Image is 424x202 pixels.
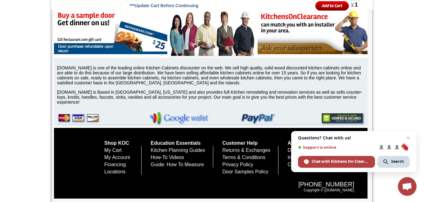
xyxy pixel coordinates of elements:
[90,28,106,35] td: Bellmonte Maple
[104,148,122,153] a: My Cart
[398,177,417,196] a: Open chat
[151,140,201,146] a: Education Essentials
[298,156,375,168] span: Chat with Kitchens On Clearance
[287,155,311,160] a: Installation
[315,1,349,11] input: Add to Cart
[287,162,312,167] a: Contact Us
[151,155,184,160] a: How-To Videos
[298,145,375,150] span: Support is online
[129,3,198,8] span: ***Update Cart Before Continuing
[106,28,125,35] td: [PERSON_NAME] Blue Shaker
[222,148,270,153] a: Returns & Exchanges
[104,140,129,146] a: Shop KOC
[75,181,354,188] span: [PHONE_NUMBER]
[104,169,126,174] a: Locations
[287,140,309,146] a: About Us
[377,156,410,168] span: Search
[72,17,73,18] img: spacer.gif
[298,135,410,140] span: Questions? Chat with us!
[104,155,130,160] a: My Account
[34,28,52,35] td: [PERSON_NAME] Yellow Walnut
[53,28,72,35] td: [PERSON_NAME] White Shaker
[57,90,368,105] p: [DOMAIN_NAME] is Based in [GEOGRAPHIC_DATA], [US_STATE] and also provides full Kitchen remodeling...
[7,2,50,6] b: Price Sheet View in PDF Format
[355,2,358,8] b: 1
[104,162,126,167] a: Financing
[222,140,278,146] h5: Customer Help
[1,2,6,7] img: pdf.png
[391,159,404,164] span: Search
[222,155,265,160] a: Terms & Conditions
[151,162,204,167] a: Guide: How To Measure
[57,65,368,85] p: [DOMAIN_NAME] is one of the leading online Kitchen Cabinets discounter on the web. We sell high q...
[287,148,303,153] a: Design
[16,17,17,18] img: spacer.gif
[33,17,34,18] img: spacer.gif
[222,169,268,174] a: Door Samples Policy
[127,1,283,9] td: Displaying to (of products)
[17,28,33,35] td: Alabaster Shaker
[312,159,369,164] span: Chat with Kitchens On Clearance
[7,1,50,6] a: Price Sheet View in PDF Format
[69,175,360,199] div: Copyright © [DOMAIN_NAME]
[222,162,253,167] a: Privacy Policy
[73,28,89,35] td: Baycreek Gray
[89,17,90,18] img: spacer.gif
[151,148,205,153] a: Kitchen Planning Guides
[106,17,106,18] img: spacer.gif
